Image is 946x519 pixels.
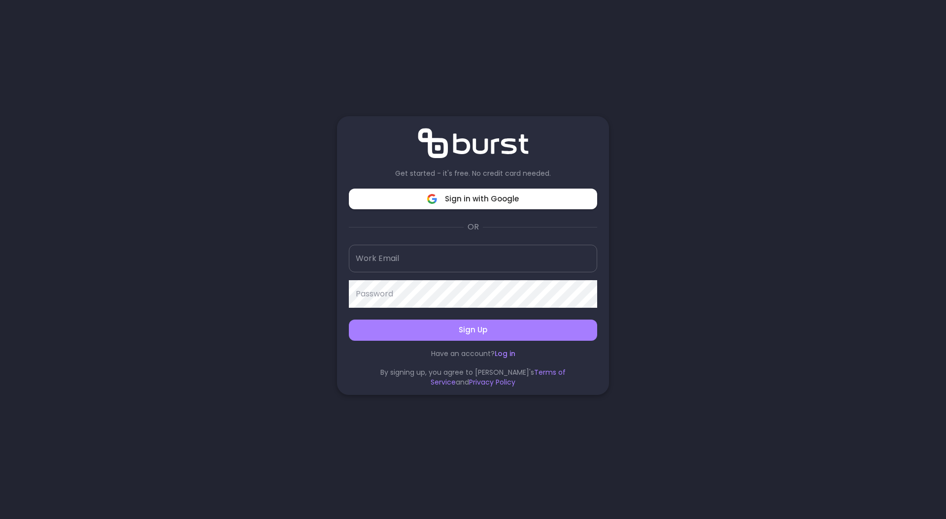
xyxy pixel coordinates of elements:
[349,367,597,387] p: By signing up, you agree to [PERSON_NAME]'s and
[431,349,515,359] p: Have an account?
[360,324,586,336] span: Sign Up
[427,194,437,204] img: Google
[468,221,479,233] p: OR
[360,193,586,205] span: Sign in with Google
[395,168,551,178] p: Get started - it's free. No credit card needed.
[349,189,597,209] button: GoogleSign in with Google
[431,367,566,387] a: Terms of Service
[349,320,597,340] button: Sign Up
[418,128,529,159] img: Logo
[469,377,515,387] a: Privacy Policy
[495,349,515,358] a: Log in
